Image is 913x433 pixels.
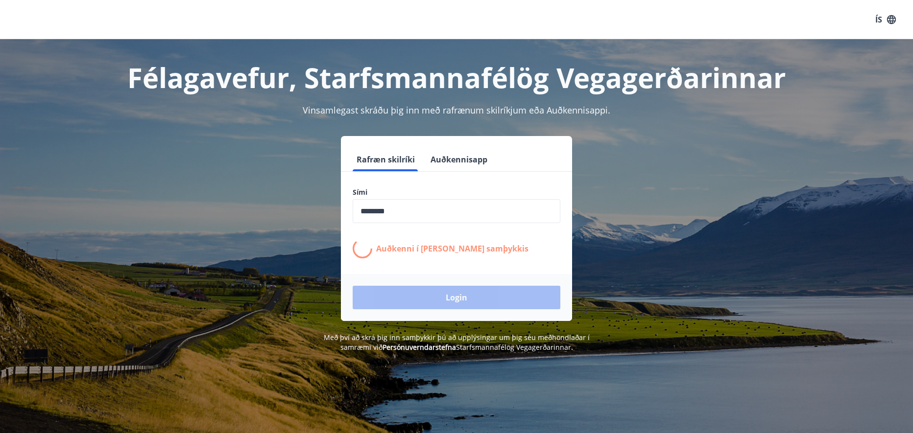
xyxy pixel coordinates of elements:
button: ÍS [870,11,901,28]
span: Með því að skrá þig inn samþykkir þú að upplýsingar um þig séu meðhöndlaðar í samræmi við Starfsm... [324,333,590,352]
h1: Félagavefur, Starfsmannafélög Vegagerðarinnar [116,59,797,96]
p: Auðkenni í [PERSON_NAME] samþykkis [376,243,529,254]
label: Sími [353,187,560,197]
a: Persónuverndarstefna [383,342,456,352]
button: Auðkennisapp [427,148,491,171]
button: Rafræn skilríki [353,148,419,171]
span: Vinsamlegast skráðu þig inn með rafrænum skilríkjum eða Auðkennisappi. [303,104,610,116]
